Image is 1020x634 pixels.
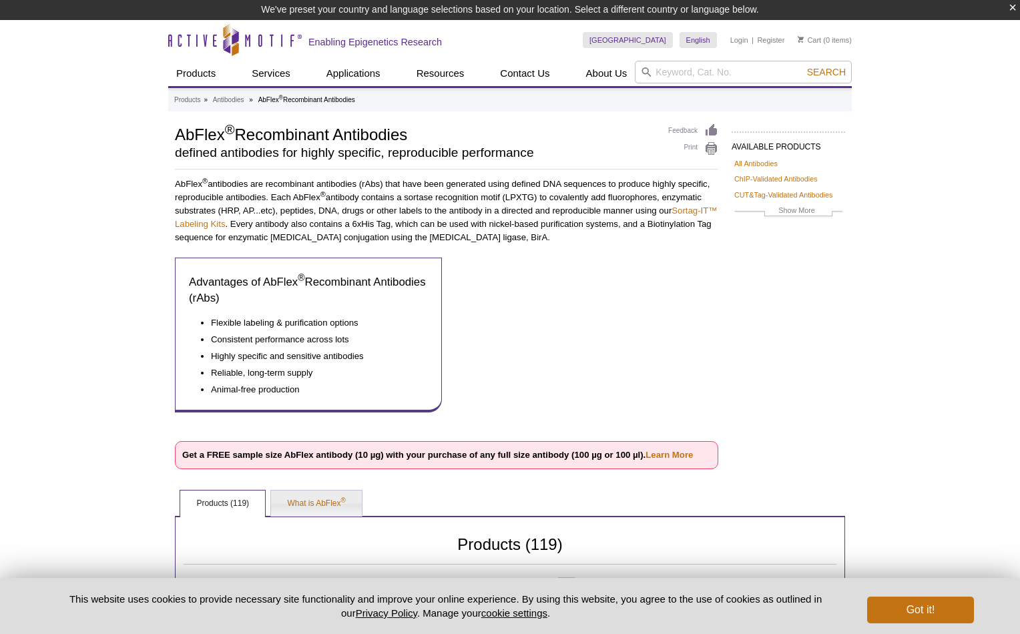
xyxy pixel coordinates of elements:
a: Applications [318,61,389,86]
a: [GEOGRAPHIC_DATA] [583,32,673,48]
a: What is AbFlex® [271,491,361,517]
a: Products [168,61,224,86]
a: English [680,32,717,48]
h2: defined antibodies for highly specific, reproducible performance [175,147,655,159]
h2: AVAILABLE PRODUCTS [732,131,845,155]
a: ChIP-Validated Antibodies [734,173,818,185]
li: Consistent performance across lots [211,330,415,346]
strong: Get a FREE sample size AbFlex antibody (10 µg) with your purchase of any full size antibody (100 ... [182,450,693,460]
a: Learn More [646,450,693,460]
a: Cart [798,35,821,45]
sup: ® [320,190,326,198]
a: Products (119) [180,491,265,517]
h3: Advantages of AbFlex Recombinant Antibodies (rAbs) [189,274,428,306]
button: Search [803,66,850,78]
span: Search [807,67,846,77]
li: (0 items) [798,32,852,48]
li: | [752,32,754,48]
a: Services [244,61,298,86]
img: Your Cart [798,36,804,43]
span: Rows per page: [427,577,529,590]
a: Products [174,94,200,106]
p: AbFlex antibodies are recombinant antibodies (rAbs) that have been generated using defined DNA se... [175,178,718,244]
input: Keyword, Cat. No. [635,61,852,83]
sup: ® [225,122,235,137]
li: Highly specific and sensitive antibodies [211,346,415,363]
sup: ® [202,177,208,185]
li: AbFlex Recombinant Antibodies [258,96,355,103]
a: Register [757,35,784,45]
a: Contact Us [492,61,557,86]
a: All Antibodies [734,157,778,170]
li: Flexible labeling & purification options [211,316,415,330]
h2: Products (119) [184,539,836,565]
li: » [204,96,208,103]
p: This website uses cookies to provide necessary site functionality and improve your online experie... [46,592,845,620]
li: » [249,96,253,103]
a: Show More [734,204,842,220]
button: cookie settings [481,607,547,619]
a: Print [668,141,718,156]
li: Animal-free production [211,380,415,396]
a: About Us [578,61,635,86]
a: CUT&Tag-Validated Antibodies [734,189,832,201]
sup: ® [341,497,346,504]
a: Privacy Policy [356,607,417,619]
button: Got it! [867,597,974,623]
sup: ® [279,94,283,101]
h2: Enabling Epigenetics Research [308,36,442,48]
li: Reliable, long-term supply [211,363,415,380]
h1: AbFlex Recombinant Antibodies [175,123,655,143]
a: Feedback [668,123,718,138]
a: Login [730,35,748,45]
a: Resources [409,61,473,86]
a: Antibodies [213,94,244,106]
sup: ® [298,273,304,284]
